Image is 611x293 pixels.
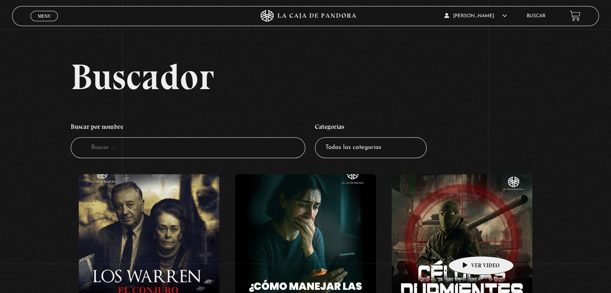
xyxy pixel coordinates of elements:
h4: Categorías [315,119,427,137]
h4: Buscar por nombre [71,119,305,137]
span: Menu [38,14,51,18]
h2: Buscador [71,59,599,95]
span: [PERSON_NAME] [444,14,507,18]
a: View your shopping cart [570,10,580,21]
span: Cerrar [35,20,54,26]
a: Buscar [527,14,546,18]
